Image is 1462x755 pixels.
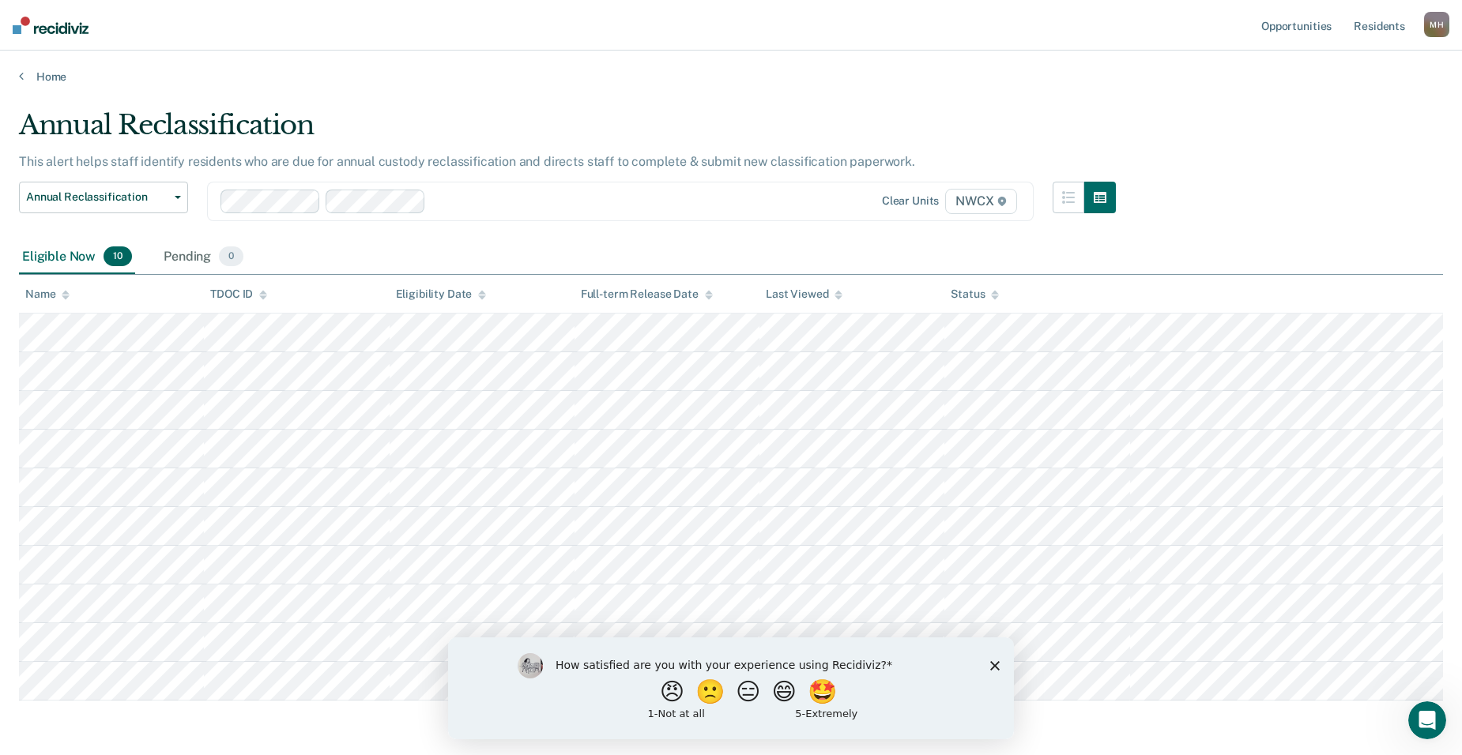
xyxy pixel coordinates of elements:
[1408,701,1446,739] iframe: Intercom live chat
[581,287,713,301] div: Full-term Release Date
[1424,12,1449,37] div: M H
[25,287,70,301] div: Name
[448,637,1014,739] iframe: Survey by Kim from Recidiviz
[104,246,132,267] span: 10
[19,240,135,275] div: Eligible Now10
[219,246,243,267] span: 0
[396,287,487,301] div: Eligibility Date
[26,190,168,204] span: Annual Reclassification
[882,194,940,208] div: Clear units
[19,182,188,213] button: Annual Reclassification
[19,109,1116,154] div: Annual Reclassification
[945,189,1016,214] span: NWCX
[13,17,89,34] img: Recidiviz
[160,240,247,275] div: Pending0
[210,287,267,301] div: TDOC ID
[19,154,915,169] p: This alert helps staff identify residents who are due for annual custody reclassification and dir...
[951,287,999,301] div: Status
[1424,12,1449,37] button: MH
[766,287,842,301] div: Last Viewed
[19,69,1443,84] a: Home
